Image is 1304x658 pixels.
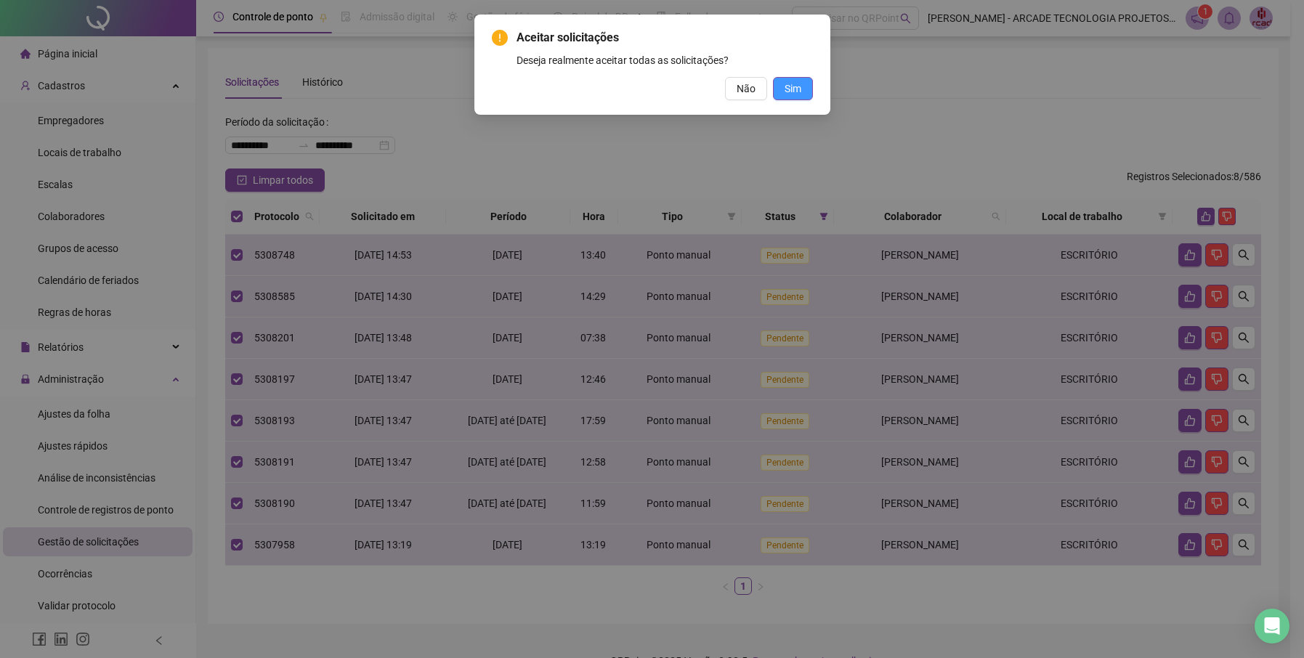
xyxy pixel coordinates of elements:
div: Open Intercom Messenger [1255,609,1289,643]
button: Não [725,77,767,100]
div: Deseja realmente aceitar todas as solicitações? [517,52,813,68]
button: Sim [773,77,813,100]
span: Não [737,81,756,97]
span: Aceitar solicitações [517,29,813,46]
span: exclamation-circle [492,30,508,46]
span: Sim [785,81,801,97]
